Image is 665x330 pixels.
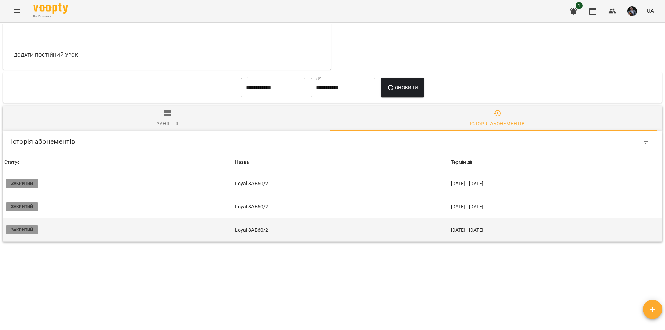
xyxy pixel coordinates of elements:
[470,119,525,128] div: Історія абонементів
[4,158,20,167] div: Статус
[235,226,448,234] p: Loyal-8АБ60/2
[3,131,662,153] div: Table Toolbar
[387,83,418,92] span: Оновити
[11,136,356,147] h6: Історія абонементів
[6,225,38,234] p: Закритий
[235,180,448,187] p: Loyal-8АБ60/2
[4,158,232,167] span: Статус
[627,6,637,16] img: d409717b2cc07cfe90b90e756120502c.jpg
[235,158,249,167] div: Назва
[14,51,78,59] span: Додати постійний урок
[6,202,38,211] p: Закритий
[33,3,68,14] img: Voopty Logo
[381,78,424,97] button: Оновити
[576,2,583,9] span: 1
[644,5,657,17] button: UA
[451,158,661,167] div: Термін дії
[235,203,448,211] p: Loyal-8АБ60/2
[450,218,662,242] td: [DATE] - [DATE]
[11,49,81,61] button: Додати постійний урок
[235,158,448,167] span: Назва
[647,7,654,15] span: UA
[637,133,654,150] button: Filter Table
[4,158,20,167] div: Sort
[450,172,662,195] td: [DATE] - [DATE]
[235,158,249,167] div: Sort
[450,195,662,218] td: [DATE] - [DATE]
[8,3,25,19] button: Menu
[33,14,68,19] span: For Business
[6,179,38,188] p: Закритий
[157,119,179,128] div: Заняття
